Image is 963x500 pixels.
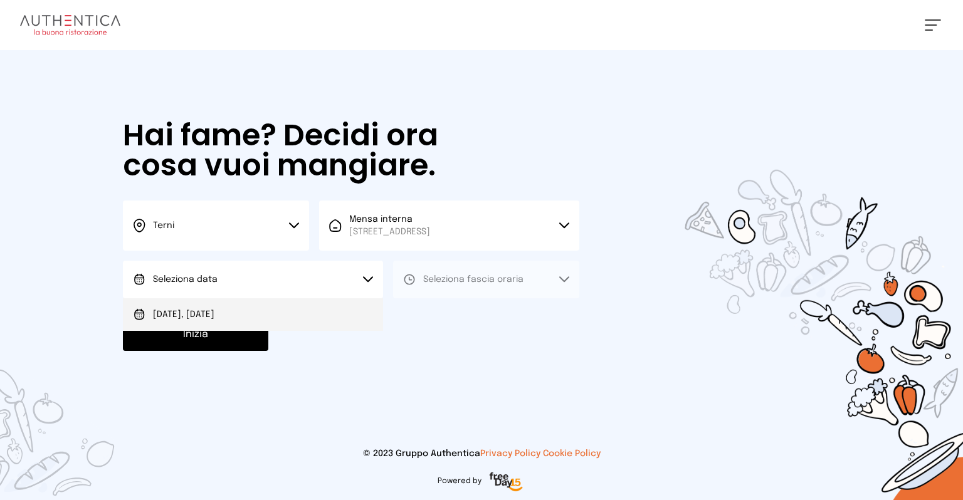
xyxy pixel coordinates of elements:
[487,470,526,495] img: logo-freeday.3e08031.png
[123,261,383,298] button: Seleziona data
[20,447,943,460] p: © 2023 Gruppo Authentica
[123,318,268,351] button: Inizia
[543,449,601,458] a: Cookie Policy
[393,261,579,298] button: Seleziona fascia oraria
[480,449,540,458] a: Privacy Policy
[423,275,524,284] span: Seleziona fascia oraria
[153,308,214,321] span: [DATE], [DATE]
[153,275,218,284] span: Seleziona data
[438,476,481,486] span: Powered by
